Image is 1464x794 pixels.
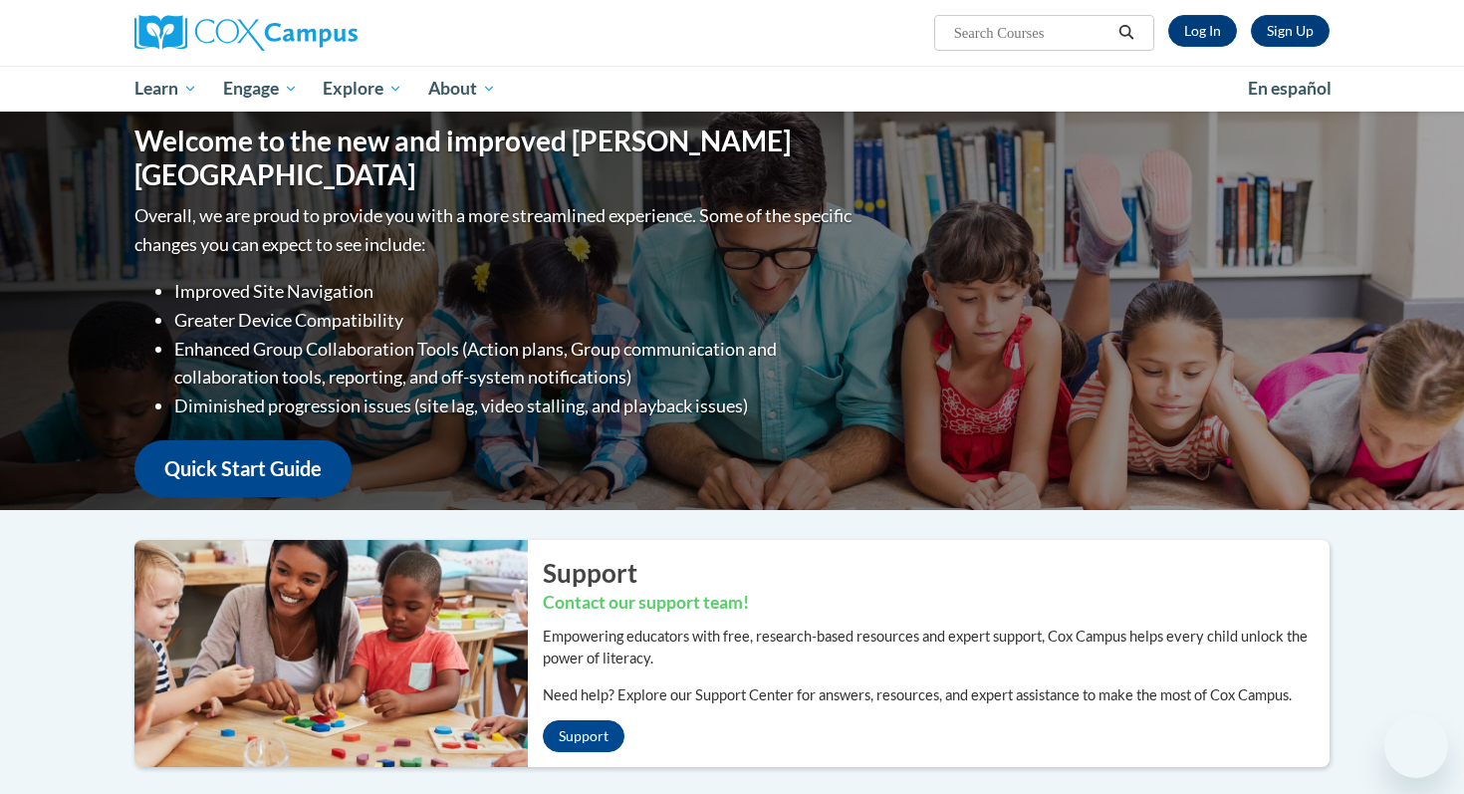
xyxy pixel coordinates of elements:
p: Overall, we are proud to provide you with a more streamlined experience. Some of the specific cha... [134,201,856,259]
span: En español [1248,78,1332,99]
li: Enhanced Group Collaboration Tools (Action plans, Group communication and collaboration tools, re... [174,335,856,393]
a: Log In [1168,15,1237,47]
a: Register [1251,15,1330,47]
iframe: Button to launch messaging window [1384,714,1448,778]
p: Empowering educators with free, research-based resources and expert support, Cox Campus helps eve... [543,626,1330,669]
a: About [415,66,509,112]
span: Engage [223,77,298,101]
div: Main menu [105,66,1359,112]
span: Explore [323,77,402,101]
p: Need help? Explore our Support Center for answers, resources, and expert assistance to make the m... [543,684,1330,706]
a: Quick Start Guide [134,440,352,497]
h3: Contact our support team! [543,591,1330,616]
img: Cox Campus [134,15,358,51]
a: Cox Campus [134,15,513,51]
span: About [428,77,496,101]
a: Support [543,720,624,752]
h1: Welcome to the new and improved [PERSON_NAME][GEOGRAPHIC_DATA] [134,125,856,191]
img: ... [120,540,528,767]
a: En español [1235,68,1344,110]
li: Improved Site Navigation [174,277,856,306]
input: Search Courses [952,21,1111,45]
button: Search [1111,21,1141,45]
a: Engage [210,66,311,112]
h2: Support [543,555,1330,591]
a: Explore [310,66,415,112]
a: Learn [122,66,210,112]
span: Learn [134,77,197,101]
li: Greater Device Compatibility [174,306,856,335]
li: Diminished progression issues (site lag, video stalling, and playback issues) [174,392,856,420]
